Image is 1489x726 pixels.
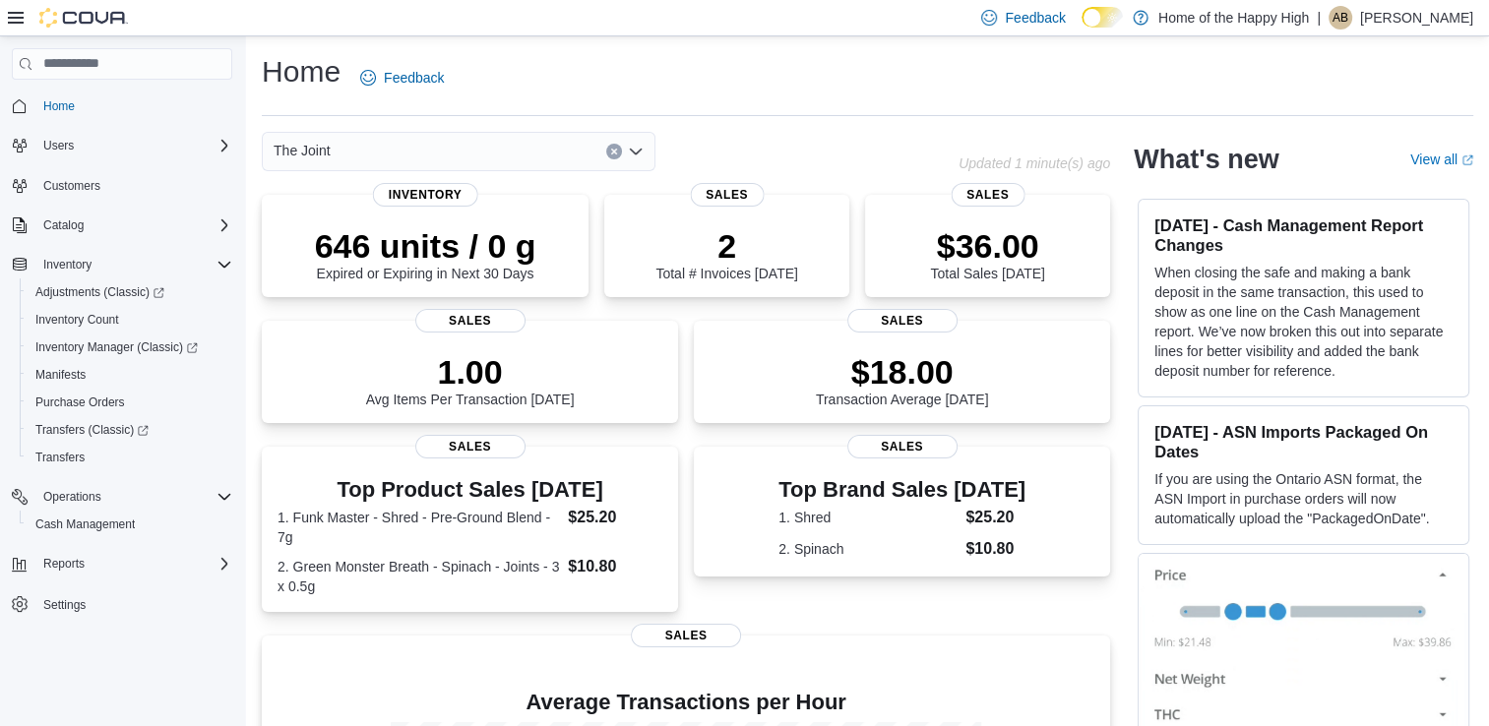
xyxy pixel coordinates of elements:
a: Manifests [28,363,93,387]
img: Cova [39,8,128,28]
p: | [1317,6,1321,30]
span: AB [1333,6,1348,30]
span: Inventory [373,183,478,207]
dd: $10.80 [965,537,1025,561]
span: Catalog [35,213,232,237]
nav: Complex example [12,84,232,670]
span: Operations [43,489,101,505]
span: Reports [43,556,85,572]
a: Customers [35,174,108,198]
span: Inventory [43,257,92,272]
button: Transfers [20,444,240,471]
span: Sales [415,309,526,333]
p: 646 units / 0 g [315,226,536,266]
span: Settings [35,591,232,616]
dd: $25.20 [965,506,1025,529]
button: Users [35,134,82,157]
button: Clear input [606,144,622,159]
span: Transfers [35,450,85,465]
div: Avg Items Per Transaction [DATE] [366,352,575,407]
button: Catalog [4,212,240,239]
p: If you are using the Ontario ASN format, the ASN Import in purchase orders will now automatically... [1154,469,1453,528]
button: Open list of options [628,144,644,159]
button: Purchase Orders [20,389,240,416]
p: $18.00 [816,352,989,392]
span: Reports [35,552,232,575]
button: Cash Management [20,511,240,538]
a: Transfers (Classic) [28,418,156,442]
a: Transfers (Classic) [20,416,240,444]
h1: Home [262,52,341,91]
span: Sales [415,435,526,458]
a: Feedback [352,58,452,97]
p: [PERSON_NAME] [1360,6,1473,30]
a: Purchase Orders [28,391,133,414]
span: Purchase Orders [35,394,125,410]
span: Home [35,93,232,118]
p: Updated 1 minute(s) ago [959,155,1110,171]
a: Adjustments (Classic) [28,280,172,304]
button: Reports [4,550,240,577]
dt: 2. Green Monster Breath - Spinach - Joints - 3 x 0.5g [278,557,560,596]
a: Transfers [28,446,93,469]
h3: [DATE] - Cash Management Report Changes [1154,215,1453,255]
span: Sales [631,624,741,647]
span: Users [35,134,232,157]
span: Inventory Count [28,308,232,332]
button: Operations [35,485,109,509]
a: Cash Management [28,513,143,536]
h3: Top Brand Sales [DATE] [778,478,1025,502]
span: Transfers (Classic) [35,422,149,438]
span: Transfers (Classic) [28,418,232,442]
button: Inventory [4,251,240,278]
a: Adjustments (Classic) [20,278,240,306]
span: Sales [847,435,958,458]
dt: 1. Funk Master - Shred - Pre-Ground Blend - 7g [278,508,560,547]
span: Catalog [43,217,84,233]
button: Catalog [35,213,92,237]
a: Inventory Count [28,308,127,332]
span: Dark Mode [1082,28,1083,29]
div: Ashely Broadbent [1329,6,1352,30]
span: Manifests [35,367,86,383]
button: Operations [4,483,240,511]
span: Home [43,98,75,114]
button: Users [4,132,240,159]
p: When closing the safe and making a bank deposit in the same transaction, this used to show as one... [1154,263,1453,381]
dt: 1. Shred [778,508,958,527]
span: Inventory Count [35,312,119,328]
p: 2 [655,226,797,266]
span: Sales [951,183,1024,207]
p: 1.00 [366,352,575,392]
span: Operations [35,485,232,509]
button: Manifests [20,361,240,389]
div: Total # Invoices [DATE] [655,226,797,281]
button: Home [4,91,240,120]
span: Purchase Orders [28,391,232,414]
span: Sales [690,183,764,207]
a: Home [35,94,83,118]
p: Home of the Happy High [1158,6,1309,30]
span: Customers [35,173,232,198]
div: Transaction Average [DATE] [816,352,989,407]
a: Settings [35,593,93,617]
span: Inventory [35,253,232,276]
dd: $25.20 [568,506,662,529]
h3: [DATE] - ASN Imports Packaged On Dates [1154,422,1453,461]
button: Settings [4,589,240,618]
h3: Top Product Sales [DATE] [278,478,662,502]
button: Reports [35,552,93,575]
h4: Average Transactions per Hour [278,691,1094,714]
span: Inventory Manager (Classic) [28,335,232,359]
span: Users [43,138,74,153]
dd: $10.80 [568,555,662,578]
dt: 2. Spinach [778,539,958,559]
span: Feedback [384,68,444,88]
span: Adjustments (Classic) [35,284,164,300]
span: Cash Management [35,516,135,532]
button: Customers [4,171,240,200]
div: Total Sales [DATE] [930,226,1044,281]
div: Expired or Expiring in Next 30 Days [315,226,536,281]
span: Cash Management [28,513,232,536]
h2: What's new [1134,144,1278,175]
